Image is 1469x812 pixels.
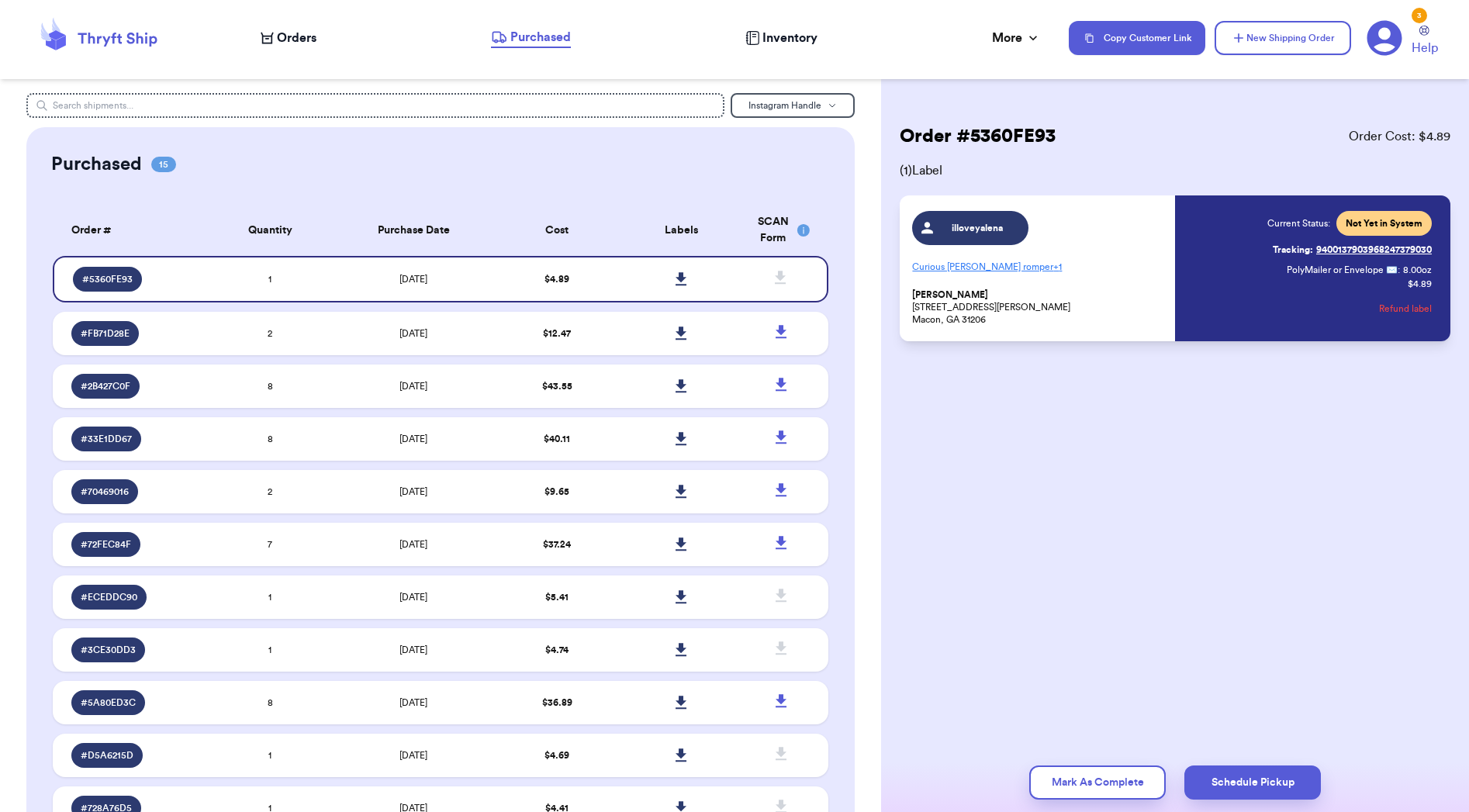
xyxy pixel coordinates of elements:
span: Purchased [510,28,571,47]
span: # 70469016 [81,485,129,498]
p: $ 4.89 [1408,278,1432,290]
button: Refund label [1379,292,1432,326]
span: 7 [268,540,272,549]
span: 15 [151,157,176,172]
span: $ 43.55 [542,382,572,391]
a: 3 [1367,20,1402,56]
span: 1 [268,645,271,655]
span: $ 40.11 [544,434,570,444]
span: # D5A6215D [81,749,133,762]
span: $ 9.65 [544,487,569,496]
span: # 3CE30DD3 [81,644,136,656]
button: Instagram Handle [731,93,855,118]
span: 8 [268,434,273,444]
span: # ECEDDC90 [81,591,137,603]
a: Tracking:9400137903968247379030 [1273,237,1432,262]
button: Mark As Complete [1029,765,1166,800]
span: 1 [268,751,271,760]
a: Help [1412,26,1438,57]
span: $ 36.89 [542,698,572,707]
span: Orders [277,29,316,47]
h2: Purchased [51,152,142,177]
span: [DATE] [399,698,427,707]
a: Orders [261,29,316,47]
span: [DATE] [399,382,427,391]
span: $ 4.74 [545,645,569,655]
span: [DATE] [399,275,427,284]
a: Purchased [491,28,571,48]
span: $ 37.24 [543,540,571,549]
p: Curious [PERSON_NAME] romper [912,254,1166,279]
span: illoveyalena [941,222,1014,234]
span: # 33E1DD67 [81,433,132,445]
span: Current Status: [1267,217,1330,230]
span: : [1398,264,1400,276]
span: 8.00 oz [1403,264,1432,276]
span: [DATE] [399,593,427,602]
span: Inventory [762,29,817,47]
span: [DATE] [399,645,427,655]
span: ( 1 ) Label [900,161,1450,180]
span: $ 4.69 [544,751,569,760]
span: [DATE] [399,329,427,338]
span: # 5360FE93 [82,273,133,285]
th: Order # [53,205,208,256]
input: Search shipments... [26,93,724,118]
span: # FB71D28E [81,327,130,340]
span: # 72FEC84F [81,538,131,551]
span: [DATE] [399,751,427,760]
span: [PERSON_NAME] [912,289,988,301]
span: PolyMailer or Envelope ✉️ [1287,265,1398,275]
th: Purchase Date [332,205,495,256]
th: Cost [495,205,619,256]
span: 1 [268,593,271,602]
button: New Shipping Order [1215,21,1351,55]
span: [DATE] [399,434,427,444]
span: # 5A80ED3C [81,696,136,709]
span: 2 [268,329,272,338]
span: + 1 [1053,262,1062,271]
a: Inventory [745,29,817,47]
th: Quantity [208,205,332,256]
h2: Order # 5360FE93 [900,124,1056,149]
button: Schedule Pickup [1184,765,1321,800]
span: [DATE] [399,540,427,549]
div: SCAN Form [752,214,810,247]
th: Labels [619,205,743,256]
span: $ 12.47 [543,329,571,338]
button: Copy Customer Link [1069,21,1205,55]
span: $ 4.89 [544,275,569,284]
span: Instagram Handle [748,101,821,110]
p: [STREET_ADDRESS][PERSON_NAME] Macon, GA 31206 [912,289,1166,326]
span: $ 5.41 [545,593,569,602]
span: Help [1412,39,1438,57]
div: 3 [1412,8,1427,23]
span: # 2B427C0F [81,380,130,392]
div: More [992,29,1041,47]
span: 8 [268,382,273,391]
span: 2 [268,487,272,496]
span: Tracking: [1273,244,1313,256]
span: 8 [268,698,273,707]
span: [DATE] [399,487,427,496]
span: Not Yet in System [1346,217,1422,230]
span: 1 [268,275,271,284]
span: Order Cost: $ 4.89 [1349,127,1450,146]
